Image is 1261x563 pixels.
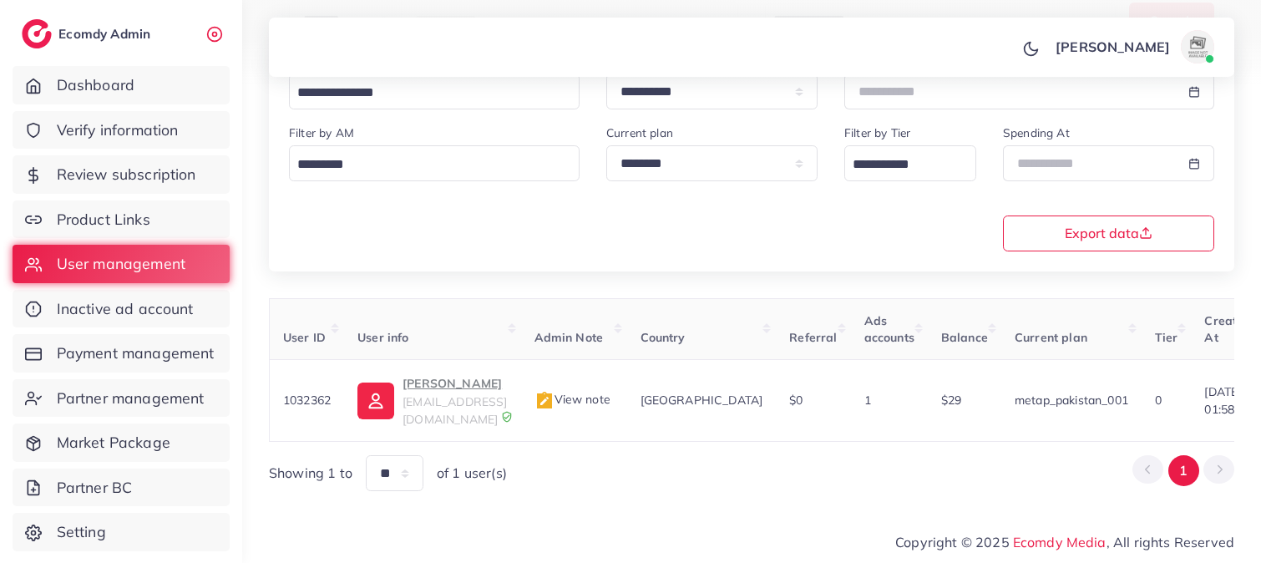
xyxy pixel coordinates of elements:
[283,393,331,408] span: 1032362
[283,330,326,345] span: User ID
[57,388,205,409] span: Partner management
[13,379,230,418] a: Partner management
[57,253,185,275] span: User management
[289,124,354,141] label: Filter by AM
[13,424,230,462] a: Market Package
[13,513,230,551] a: Setting
[13,111,230,150] a: Verify information
[357,330,408,345] span: User info
[57,164,196,185] span: Review subscription
[1132,455,1234,486] ul: Pagination
[847,152,955,178] input: Search for option
[1003,216,1214,251] button: Export data
[1015,330,1087,345] span: Current plan
[1013,534,1107,550] a: Ecomdy Media
[844,145,976,181] div: Search for option
[22,19,52,48] img: logo
[789,330,837,345] span: Referral
[1056,37,1170,57] p: [PERSON_NAME]
[289,74,580,109] div: Search for option
[57,74,134,96] span: Dashboard
[1181,30,1214,63] img: avatar
[1065,226,1152,240] span: Export data
[13,245,230,283] a: User management
[844,124,910,141] label: Filter by Tier
[13,66,230,104] a: Dashboard
[534,392,610,407] span: View note
[13,290,230,328] a: Inactive ad account
[57,342,215,364] span: Payment management
[641,393,763,408] span: [GEOGRAPHIC_DATA]
[606,124,673,141] label: Current plan
[291,80,558,106] input: Search for option
[357,373,507,428] a: [PERSON_NAME][EMAIL_ADDRESS][DOMAIN_NAME]
[895,532,1234,552] span: Copyright © 2025
[1107,532,1234,552] span: , All rights Reserved
[789,393,803,408] span: $0
[57,119,179,141] span: Verify information
[57,477,133,499] span: Partner BC
[22,19,154,48] a: logoEcomdy Admin
[13,155,230,194] a: Review subscription
[289,145,580,181] div: Search for option
[1003,124,1070,141] label: Spending At
[58,26,154,42] h2: Ecomdy Admin
[1155,393,1162,408] span: 0
[57,298,194,320] span: Inactive ad account
[534,391,555,411] img: admin_note.cdd0b510.svg
[269,464,352,483] span: Showing 1 to
[864,313,914,345] span: Ads accounts
[291,152,558,178] input: Search for option
[13,469,230,507] a: Partner BC
[641,330,686,345] span: Country
[13,200,230,239] a: Product Links
[941,330,988,345] span: Balance
[57,432,170,454] span: Market Package
[403,394,507,426] span: [EMAIL_ADDRESS][DOMAIN_NAME]
[534,330,604,345] span: Admin Note
[437,464,507,483] span: of 1 user(s)
[1168,455,1199,486] button: Go to page 1
[501,411,513,423] img: 9CAL8B2pu8EFxCJHYAAAAldEVYdGRhdGU6Y3JlYXRlADIwMjItMTItMDlUMDQ6NTg6MzkrMDA6MDBXSlgLAAAAJXRFWHRkYXR...
[1204,313,1243,345] span: Create At
[864,393,871,408] span: 1
[403,373,507,393] p: [PERSON_NAME]
[57,209,150,231] span: Product Links
[941,393,961,408] span: $29
[1015,393,1128,408] span: metap_pakistan_001
[357,383,394,419] img: ic-user-info.36bf1079.svg
[13,334,230,373] a: Payment management
[1046,30,1221,63] a: [PERSON_NAME]avatar
[1155,330,1178,345] span: Tier
[57,521,106,543] span: Setting
[1204,383,1250,418] span: [DATE] 01:58:38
